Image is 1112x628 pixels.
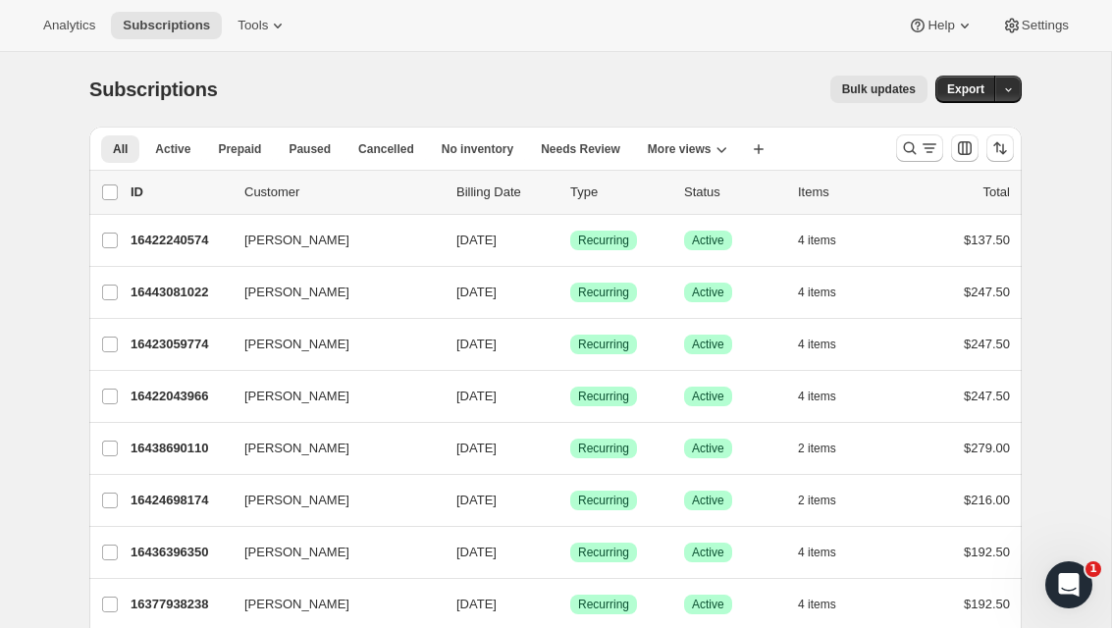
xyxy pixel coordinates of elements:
[244,439,349,458] span: [PERSON_NAME]
[964,597,1010,611] span: $192.50
[964,233,1010,247] span: $137.50
[131,183,229,202] p: ID
[244,231,349,250] span: [PERSON_NAME]
[798,183,896,202] div: Items
[233,225,429,256] button: [PERSON_NAME]
[233,589,429,620] button: [PERSON_NAME]
[131,435,1010,462] div: 16438690110[PERSON_NAME][DATE]SuccessRecurringSuccessActive2 items$279.00
[131,227,1010,254] div: 16422240574[PERSON_NAME][DATE]SuccessRecurringSuccessActive4 items$137.50
[541,141,620,157] span: Needs Review
[131,595,229,614] p: 16377938238
[830,76,927,103] button: Bulk updates
[31,12,107,39] button: Analytics
[798,435,858,462] button: 2 items
[131,231,229,250] p: 16422240574
[289,141,331,157] span: Paused
[743,135,774,163] button: Create new view
[244,491,349,510] span: [PERSON_NAME]
[578,441,629,456] span: Recurring
[578,389,629,404] span: Recurring
[578,337,629,352] span: Recurring
[798,233,836,248] span: 4 items
[896,12,985,39] button: Help
[951,134,979,162] button: Customize table column order and visibility
[570,183,668,202] div: Type
[131,335,229,354] p: 16423059774
[131,331,1010,358] div: 16423059774[PERSON_NAME][DATE]SuccessRecurringSuccessActive4 items$247.50
[578,493,629,508] span: Recurring
[131,539,1010,566] div: 16436396350[PERSON_NAME][DATE]SuccessRecurringSuccessActive4 items$192.50
[1086,561,1101,577] span: 1
[983,183,1010,202] p: Total
[964,337,1010,351] span: $247.50
[798,545,836,560] span: 4 items
[798,383,858,410] button: 4 items
[798,285,836,300] span: 4 items
[456,493,497,507] span: [DATE]
[692,441,724,456] span: Active
[648,141,712,157] span: More views
[798,597,836,612] span: 4 items
[456,285,497,299] span: [DATE]
[155,141,190,157] span: Active
[798,539,858,566] button: 4 items
[798,337,836,352] span: 4 items
[947,81,984,97] span: Export
[131,387,229,406] p: 16422043966
[226,12,299,39] button: Tools
[578,545,629,560] span: Recurring
[456,233,497,247] span: [DATE]
[692,493,724,508] span: Active
[233,381,429,412] button: [PERSON_NAME]
[131,439,229,458] p: 16438690110
[692,597,724,612] span: Active
[935,76,996,103] button: Export
[442,141,513,157] span: No inventory
[123,18,210,33] span: Subscriptions
[692,285,724,300] span: Active
[233,329,429,360] button: [PERSON_NAME]
[964,545,1010,559] span: $192.50
[578,233,629,248] span: Recurring
[111,12,222,39] button: Subscriptions
[131,543,229,562] p: 16436396350
[456,597,497,611] span: [DATE]
[964,285,1010,299] span: $247.50
[131,591,1010,618] div: 16377938238[PERSON_NAME][DATE]SuccessRecurringSuccessActive4 items$192.50
[798,227,858,254] button: 4 items
[578,285,629,300] span: Recurring
[233,277,429,308] button: [PERSON_NAME]
[692,545,724,560] span: Active
[798,487,858,514] button: 2 items
[692,233,724,248] span: Active
[233,485,429,516] button: [PERSON_NAME]
[358,141,414,157] span: Cancelled
[131,383,1010,410] div: 16422043966[PERSON_NAME][DATE]SuccessRecurringSuccessActive4 items$247.50
[233,537,429,568] button: [PERSON_NAME]
[798,591,858,618] button: 4 items
[578,597,629,612] span: Recurring
[798,279,858,306] button: 4 items
[456,183,555,202] p: Billing Date
[113,141,128,157] span: All
[636,135,739,163] button: More views
[684,183,782,202] p: Status
[131,279,1010,306] div: 16443081022[PERSON_NAME][DATE]SuccessRecurringSuccessActive4 items$247.50
[798,493,836,508] span: 2 items
[131,183,1010,202] div: IDCustomerBilling DateTypeStatusItemsTotal
[798,389,836,404] span: 4 items
[238,18,268,33] span: Tools
[244,387,349,406] span: [PERSON_NAME]
[244,543,349,562] span: [PERSON_NAME]
[692,389,724,404] span: Active
[798,441,836,456] span: 2 items
[131,283,229,302] p: 16443081022
[964,441,1010,455] span: $279.00
[456,441,497,455] span: [DATE]
[244,283,349,302] span: [PERSON_NAME]
[456,337,497,351] span: [DATE]
[456,545,497,559] span: [DATE]
[1022,18,1069,33] span: Settings
[456,389,497,403] span: [DATE]
[89,78,218,100] span: Subscriptions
